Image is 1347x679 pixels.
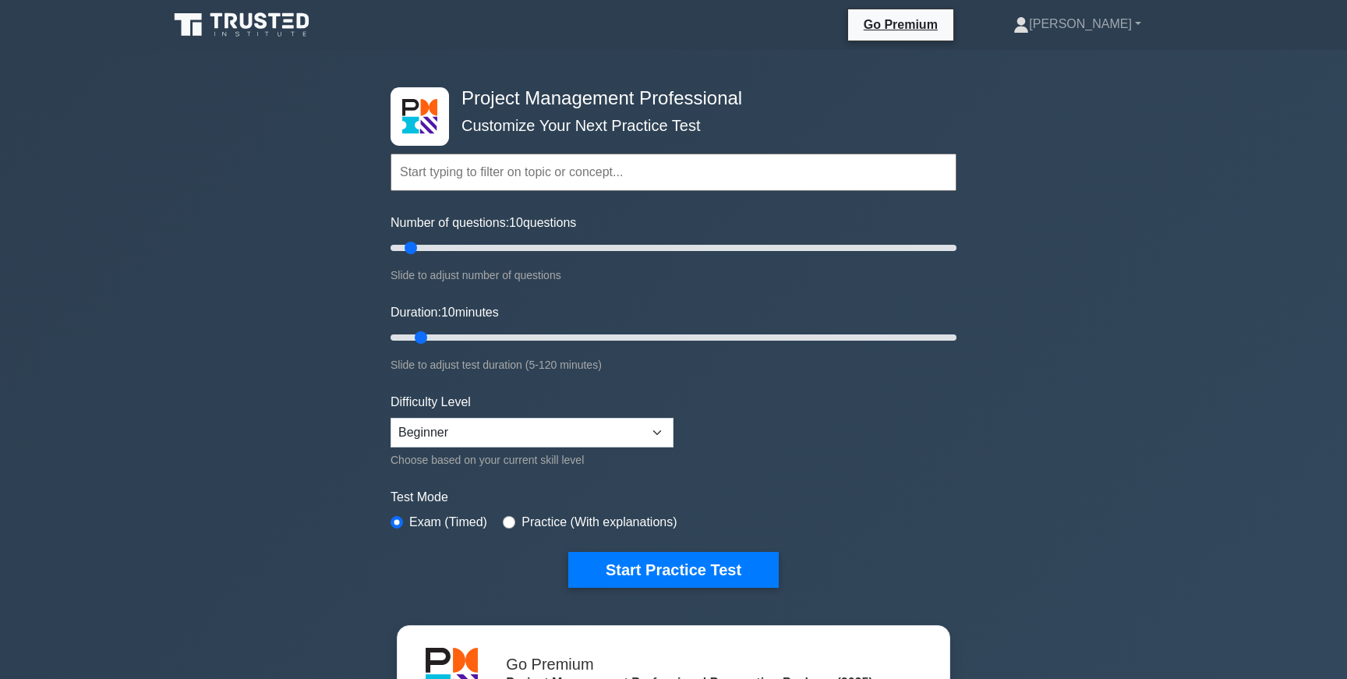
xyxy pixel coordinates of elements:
div: Slide to adjust number of questions [391,266,956,285]
div: Slide to adjust test duration (5-120 minutes) [391,355,956,374]
span: 10 [509,216,523,229]
a: [PERSON_NAME] [976,9,1179,40]
h4: Project Management Professional [455,87,880,110]
label: Exam (Timed) [409,513,487,532]
span: 10 [441,306,455,319]
button: Start Practice Test [568,552,779,588]
label: Practice (With explanations) [521,513,677,532]
label: Number of questions: questions [391,214,576,232]
div: Choose based on your current skill level [391,451,673,469]
a: Go Premium [854,15,947,34]
label: Duration: minutes [391,303,499,322]
label: Test Mode [391,488,956,507]
label: Difficulty Level [391,393,471,412]
input: Start typing to filter on topic or concept... [391,154,956,191]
